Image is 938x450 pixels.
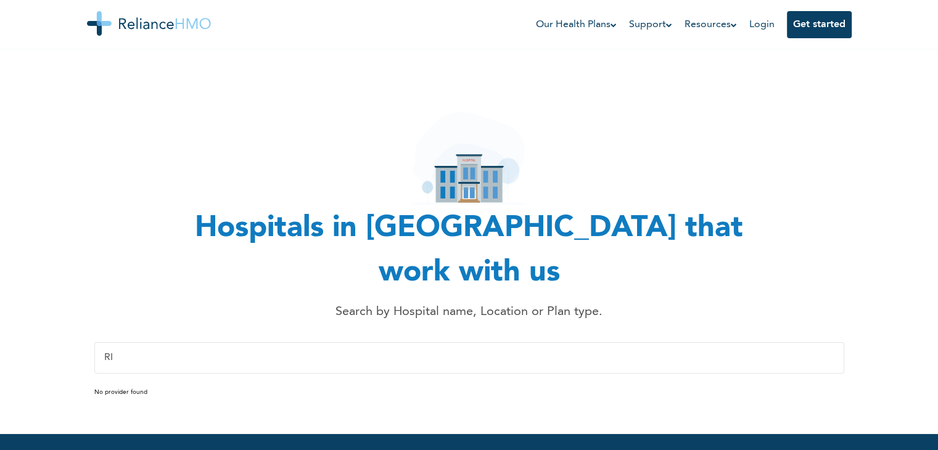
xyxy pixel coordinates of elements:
p: Search by Hospital name, Location or Plan type. [192,303,747,321]
img: Reliance HMO's Logo [87,11,211,36]
p: No provider found [94,388,844,396]
a: Login [749,20,775,30]
a: Resources [685,17,737,32]
a: Support [629,17,672,32]
h1: Hospitals in [GEOGRAPHIC_DATA] that work with us [161,207,778,295]
img: hospital_icon.svg [413,112,525,205]
input: Enter Hospital name, location or plan type... [94,342,844,374]
a: Our Health Plans [536,17,617,32]
button: Get started [787,11,852,38]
